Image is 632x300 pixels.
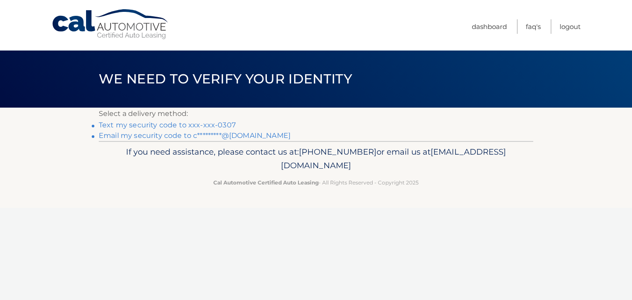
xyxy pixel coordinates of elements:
[99,71,352,87] span: We need to verify your identity
[104,178,528,187] p: - All Rights Reserved - Copyright 2025
[299,147,377,157] span: [PHONE_NUMBER]
[99,108,533,120] p: Select a delivery method:
[560,19,581,34] a: Logout
[99,121,236,129] a: Text my security code to xxx-xxx-0307
[472,19,507,34] a: Dashboard
[526,19,541,34] a: FAQ's
[104,145,528,173] p: If you need assistance, please contact us at: or email us at
[99,131,291,140] a: Email my security code to c*********@[DOMAIN_NAME]
[213,179,319,186] strong: Cal Automotive Certified Auto Leasing
[51,9,170,40] a: Cal Automotive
